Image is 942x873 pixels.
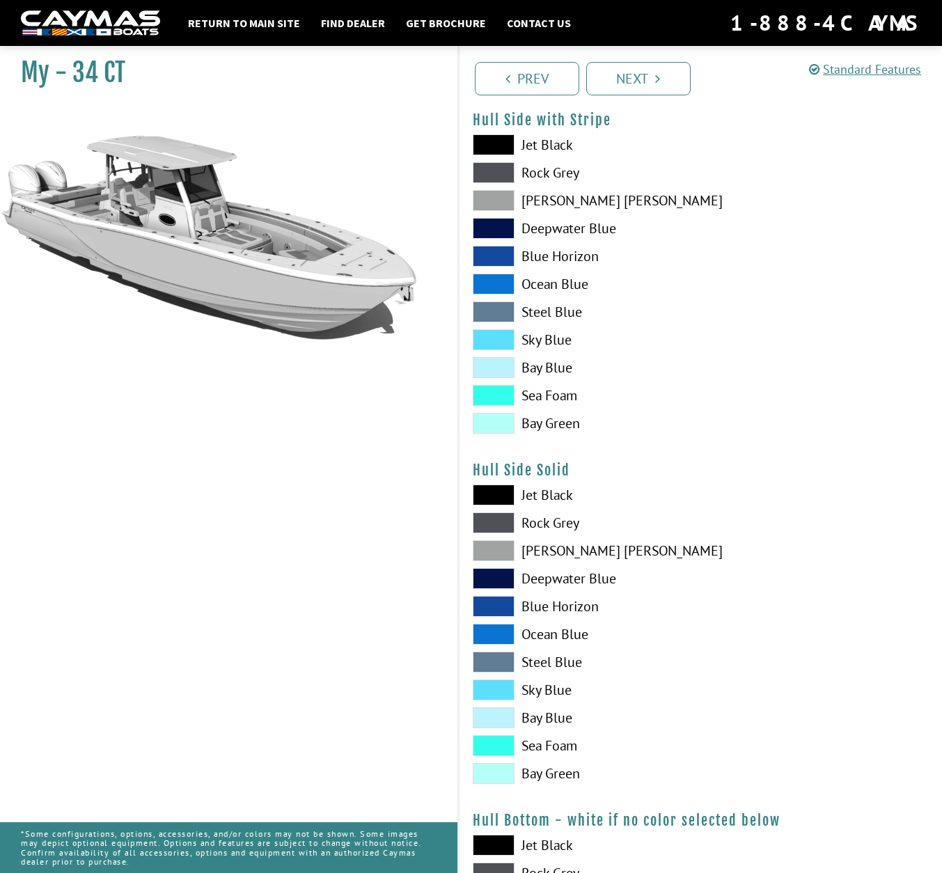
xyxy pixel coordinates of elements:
img: white-logo-c9c8dbefe5ff5ceceb0f0178aa75bf4bb51f6bca0971e226c86eb53dfe498488.png [21,10,160,36]
label: Ocean Blue [473,624,686,645]
label: Blue Horizon [473,596,686,617]
label: Steel Blue [473,652,686,673]
label: Sky Blue [473,679,686,700]
p: *Some configurations, options, accessories, and/or colors may not be shown. Some images may depic... [21,822,437,873]
a: Contact Us [500,14,578,32]
label: [PERSON_NAME] [PERSON_NAME] [473,190,686,211]
h4: Hull Side with Stripe [473,111,929,129]
label: Jet Black [473,134,686,155]
a: Prev [475,62,579,95]
h4: Hull Side Solid [473,462,929,479]
label: Jet Black [473,485,686,505]
a: Next [586,62,691,95]
label: Blue Horizon [473,246,686,267]
a: Find Dealer [314,14,392,32]
label: Bay Green [473,763,686,784]
a: Get Brochure [399,14,493,32]
a: Standard Features [809,61,921,77]
label: Sky Blue [473,329,686,350]
label: Deepwater Blue [473,568,686,589]
label: Bay Blue [473,707,686,728]
label: Deepwater Blue [473,218,686,239]
label: Ocean Blue [473,274,686,294]
label: Bay Blue [473,357,686,378]
label: Rock Grey [473,512,686,533]
div: 1-888-4CAYMAS [730,8,921,38]
label: [PERSON_NAME] [PERSON_NAME] [473,540,686,561]
label: Bay Green [473,413,686,434]
h1: My - 34 CT [21,57,423,88]
label: Sea Foam [473,735,686,756]
a: Return to main site [181,14,307,32]
label: Sea Foam [473,385,686,406]
label: Rock Grey [473,162,686,183]
label: Jet Black [473,835,686,856]
label: Steel Blue [473,301,686,322]
h4: Hull Bottom - white if no color selected below [473,812,929,829]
